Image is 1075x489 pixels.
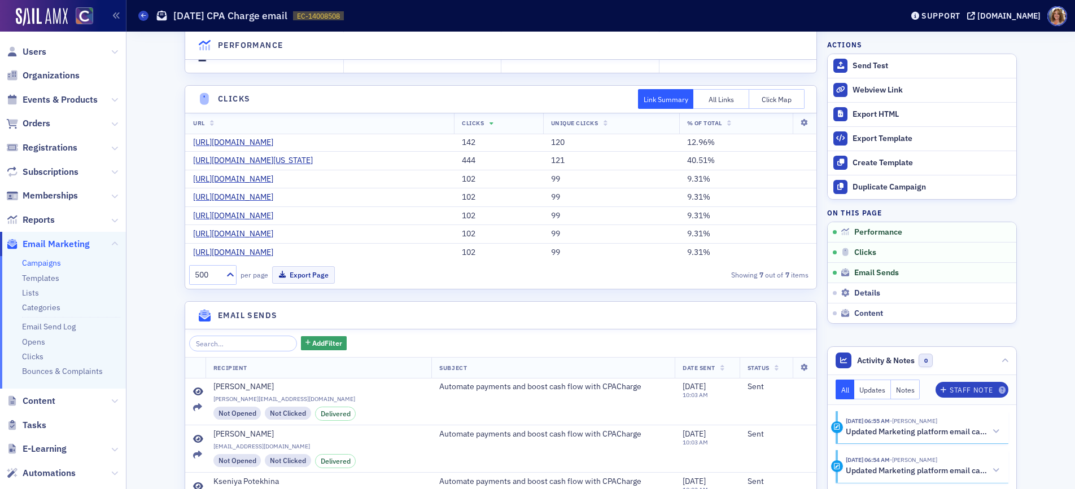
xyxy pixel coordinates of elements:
div: Sent [748,429,809,439]
span: URL [193,119,205,127]
div: 444 [462,156,535,166]
span: Date Sent [683,364,715,372]
span: Reports [23,214,55,226]
label: per page [241,270,268,280]
a: [URL][DOMAIN_NAME] [193,248,282,258]
span: Content [854,309,883,319]
span: [DATE] [683,476,706,486]
span: Subject [439,364,467,372]
div: [PERSON_NAME] [213,382,274,392]
a: View Homepage [68,7,93,27]
button: Send Test [828,54,1016,78]
div: Not Clicked [265,454,311,466]
a: Campaigns [22,258,61,268]
a: Organizations [6,69,80,82]
img: SailAMX [76,7,93,25]
div: Export HTML [853,109,1011,120]
div: 9.31% [687,248,809,258]
button: Click Map [749,89,805,109]
div: 12.96% [687,138,809,148]
span: Email Marketing [23,238,90,250]
div: Create Template [853,158,1011,168]
button: Export Page [272,266,335,284]
a: [URL][DOMAIN_NAME] [193,192,282,202]
div: 99 [551,174,671,184]
a: Subscriptions [6,166,78,178]
a: Memberships [6,190,78,202]
a: Users [6,46,46,58]
a: Content [6,395,55,407]
span: [DATE] [683,429,706,439]
span: [EMAIL_ADDRESS][DOMAIN_NAME] [213,443,423,450]
div: 102 [462,192,535,202]
span: Memberships [23,190,78,202]
a: [URL][DOMAIN_NAME] [193,229,282,239]
div: Not Opened [213,407,261,419]
button: Link Summary [638,89,694,109]
span: [DATE] [683,381,706,391]
a: Registrations [6,142,77,154]
a: Orders [6,117,50,130]
div: Delivered [315,454,356,468]
h5: Updated Marketing platform email campaign: [DATE] CPA Charge email [846,427,987,437]
button: Staff Note [936,382,1008,398]
div: Not Clicked [265,407,311,419]
div: Delivered [315,407,356,420]
span: % Of Total [687,119,722,127]
span: Add Filter [312,338,342,348]
span: Clicks [462,119,484,127]
span: Recipient [213,364,247,372]
a: Bounces & Complaints [22,366,103,376]
div: Sent [748,477,809,487]
h4: Clicks [218,93,250,105]
a: Email Send Log [22,321,76,332]
a: Export HTML [828,102,1016,126]
div: 9.31% [687,229,809,239]
h4: Email Sends [218,310,277,321]
h5: Updated Marketing platform email campaign: [DATE] CPA Charge email [846,466,987,476]
span: [PERSON_NAME][EMAIL_ADDRESS][DOMAIN_NAME] [213,395,423,403]
div: 9.31% [687,192,809,202]
div: Activity [831,421,843,433]
button: Notes [891,380,920,399]
button: All Links [693,89,749,109]
span: Automate payments and boost cash flow with CPACharge [439,382,641,392]
time: 8/26/2025 06:54 AM [846,456,890,464]
a: Templates [22,273,59,283]
div: 40.51% [687,156,809,166]
a: E-Learning [6,443,67,455]
span: Clicks [854,248,876,258]
button: Duplicate Campaign [828,175,1016,199]
h4: On this page [827,208,1017,218]
span: Users [23,46,46,58]
div: Not Opened [213,454,261,466]
div: 9.31% [687,211,809,221]
div: Send Test [853,61,1011,71]
span: Orders [23,117,50,130]
div: Staff Note [950,387,993,393]
span: Organizations [23,69,80,82]
span: 0 [919,354,933,368]
a: [URL][DOMAIN_NAME][US_STATE] [193,156,321,166]
a: Create Template [828,151,1016,175]
time: 10:03 AM [683,438,708,446]
div: Webview Link [853,85,1011,95]
div: 102 [462,248,535,258]
span: EC-14008508 [297,11,340,21]
span: Profile [1047,6,1067,26]
span: Status [748,364,770,372]
h4: Actions [827,39,862,50]
a: [PERSON_NAME] [213,382,423,392]
span: E-Learning [23,443,67,455]
time: 8/26/2025 06:55 AM [846,417,890,425]
span: Activity & Notes [857,355,915,367]
span: Automations [23,467,76,479]
div: 99 [551,192,671,202]
div: 121 [551,156,671,166]
a: Clicks [22,351,43,362]
span: Tasks [23,419,46,431]
div: 9.31% [687,174,809,184]
img: SailAMX [16,8,68,26]
div: 500 [195,269,220,281]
